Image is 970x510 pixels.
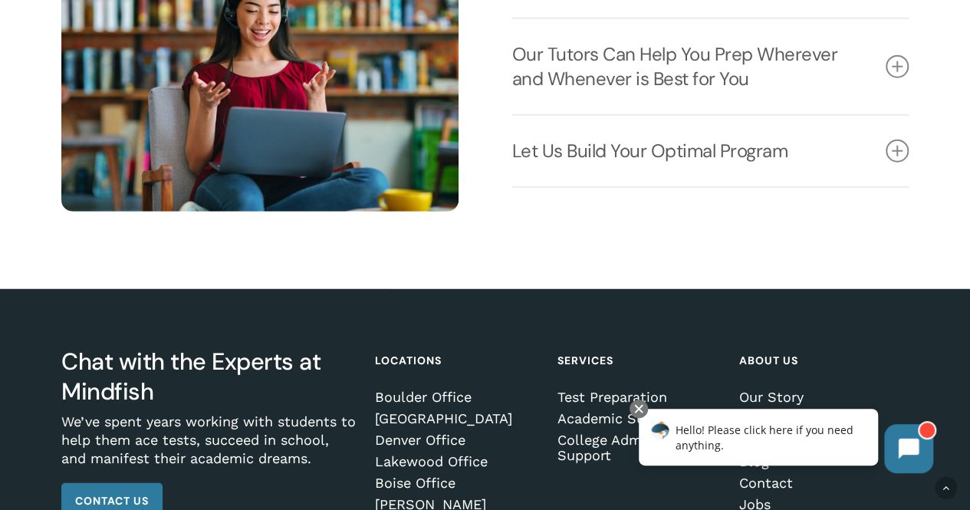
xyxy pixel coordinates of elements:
h4: Locations [375,347,540,374]
h4: Services [557,347,722,374]
a: Academic Support [557,411,722,426]
h4: About Us [739,347,904,374]
p: We’ve spent years working with students to help them ace tests, succeed in school, and manifest t... [61,413,358,483]
a: Boulder Office [375,390,540,405]
a: College Admissions Support [557,433,722,463]
a: Lakewood Office [375,454,540,469]
a: Denver Office [375,433,540,448]
a: Test Preparation [557,390,722,405]
a: Let Us Build Your Optimal Program [512,116,909,186]
a: Our Story [739,390,904,405]
a: [GEOGRAPHIC_DATA] [375,411,540,426]
span: Contact Us [75,493,149,508]
a: Our Tutors Can Help You Prep Wherever and Whenever is Best for You [512,19,909,114]
h3: Chat with the Experts at Mindfish [61,347,358,406]
iframe: Chatbot [623,396,949,489]
a: Boise Office [375,475,540,491]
